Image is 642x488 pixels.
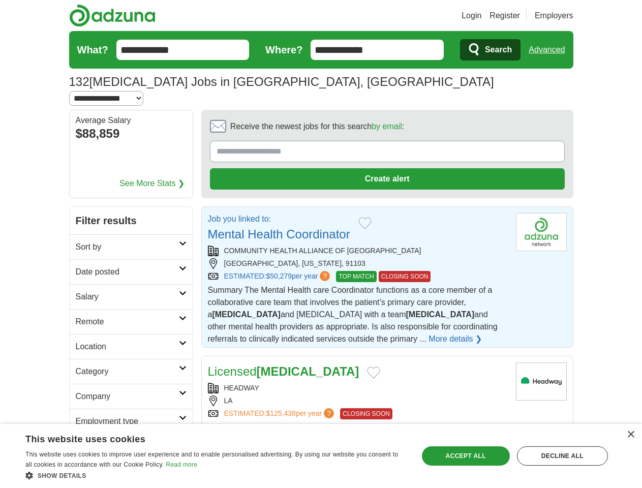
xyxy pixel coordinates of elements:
img: Headway logo [516,362,567,401]
a: See More Stats ❯ [119,177,185,190]
div: LA [208,395,508,406]
div: Accept all [422,446,510,466]
h2: Remote [76,316,179,328]
h2: Location [76,341,179,353]
label: Where? [265,42,302,57]
h2: Category [76,365,179,378]
span: CLOSING SOON [340,408,392,419]
div: [GEOGRAPHIC_DATA], [US_STATE], 91103 [208,258,508,269]
a: HEADWAY [224,384,259,392]
button: Search [460,39,521,60]
img: Adzuna logo [69,4,156,27]
h1: [MEDICAL_DATA] Jobs in [GEOGRAPHIC_DATA], [GEOGRAPHIC_DATA] [69,75,494,88]
strong: [MEDICAL_DATA] [257,364,359,378]
a: Company [70,384,193,409]
div: This website uses cookies [25,430,381,445]
div: Show details [25,470,406,480]
h2: Date posted [76,266,179,278]
span: $125,438 [266,409,295,417]
button: Create alert [210,168,565,190]
span: Show details [38,472,86,479]
div: $88,859 [76,125,187,143]
button: Add to favorite jobs [358,217,372,229]
h2: Company [76,390,179,403]
span: TOP MATCH [336,271,376,282]
a: ESTIMATED:$50,279per year? [224,271,332,282]
span: ? [324,408,334,418]
span: 132 [69,73,89,91]
a: Employers [535,10,573,22]
a: Location [70,334,193,359]
a: Employment type [70,409,193,434]
h2: Employment type [76,415,179,428]
span: CLOSING SOON [379,271,431,282]
a: Read more, opens a new window [166,461,197,468]
div: COMMUNITY HEALTH ALLIANCE OF [GEOGRAPHIC_DATA] [208,246,508,256]
a: Salary [70,284,193,309]
span: This website uses cookies to improve user experience and to enable personalised advertising. By u... [25,451,398,468]
a: Sort by [70,234,193,259]
a: More details ❯ [429,333,482,345]
div: Close [627,431,634,439]
span: $50,279 [266,272,292,280]
a: Advanced [529,40,565,60]
strong: [MEDICAL_DATA] [406,310,475,319]
button: Add to favorite jobs [367,367,380,379]
img: Company logo [516,213,567,251]
a: Login [462,10,481,22]
strong: [MEDICAL_DATA] [212,310,281,319]
h2: Salary [76,291,179,303]
a: Remote [70,309,193,334]
span: ? [320,271,330,281]
h2: Filter results [70,207,193,234]
a: Licensed[MEDICAL_DATA] [208,364,359,378]
a: ESTIMATED:$125,438per year? [224,408,337,419]
label: What? [77,42,108,57]
a: Register [490,10,520,22]
span: Receive the newest jobs for this search : [230,120,404,133]
div: Average Salary [76,116,187,125]
a: Category [70,359,193,384]
span: Summary The Mental Health care Coordinator functions as a core member of a collaborative care tea... [208,286,498,343]
a: Date posted [70,259,193,284]
span: " Licensed Wage: Between $148-$238 an hour Licensed - Are you ready to launch or expand your priv... [208,423,485,480]
p: Job you linked to: [208,213,350,225]
div: Decline all [517,446,608,466]
a: Mental Health Coordinator [208,227,350,241]
span: Search [485,40,512,60]
h2: Sort by [76,241,179,253]
strong: [MEDICAL_DATA] [246,423,314,432]
a: by email [372,122,402,131]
